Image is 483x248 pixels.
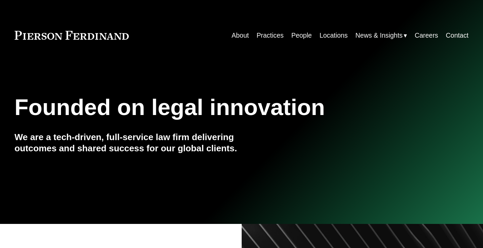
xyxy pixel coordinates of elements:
[257,29,284,42] a: Practices
[356,29,407,42] a: folder dropdown
[320,29,348,42] a: Locations
[415,29,438,42] a: Careers
[356,30,403,41] span: News & Insights
[15,132,242,154] h4: We are a tech-driven, full-service law firm delivering outcomes and shared success for our global...
[15,94,393,120] h1: Founded on legal innovation
[446,29,468,42] a: Contact
[232,29,249,42] a: About
[291,29,311,42] a: People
